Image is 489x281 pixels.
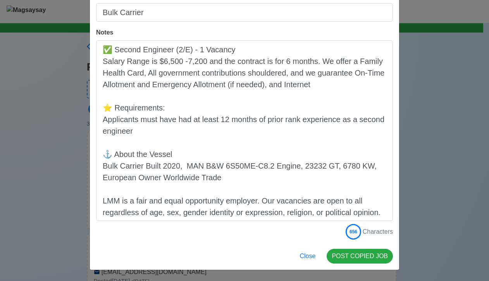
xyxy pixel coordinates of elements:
[363,227,393,236] div: Characters
[327,249,393,264] button: POST COPIED JOB
[294,249,320,264] button: Close
[96,3,393,22] input: Bulk, Container, Tanker, etc.
[96,28,113,37] label: Notes
[96,40,393,221] textarea: ✅ Second Engineer (2/E) - 1 Vacancy Salary Range is $6,500 -7,200 and the contract is for 6 month...
[350,229,357,234] text: 656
